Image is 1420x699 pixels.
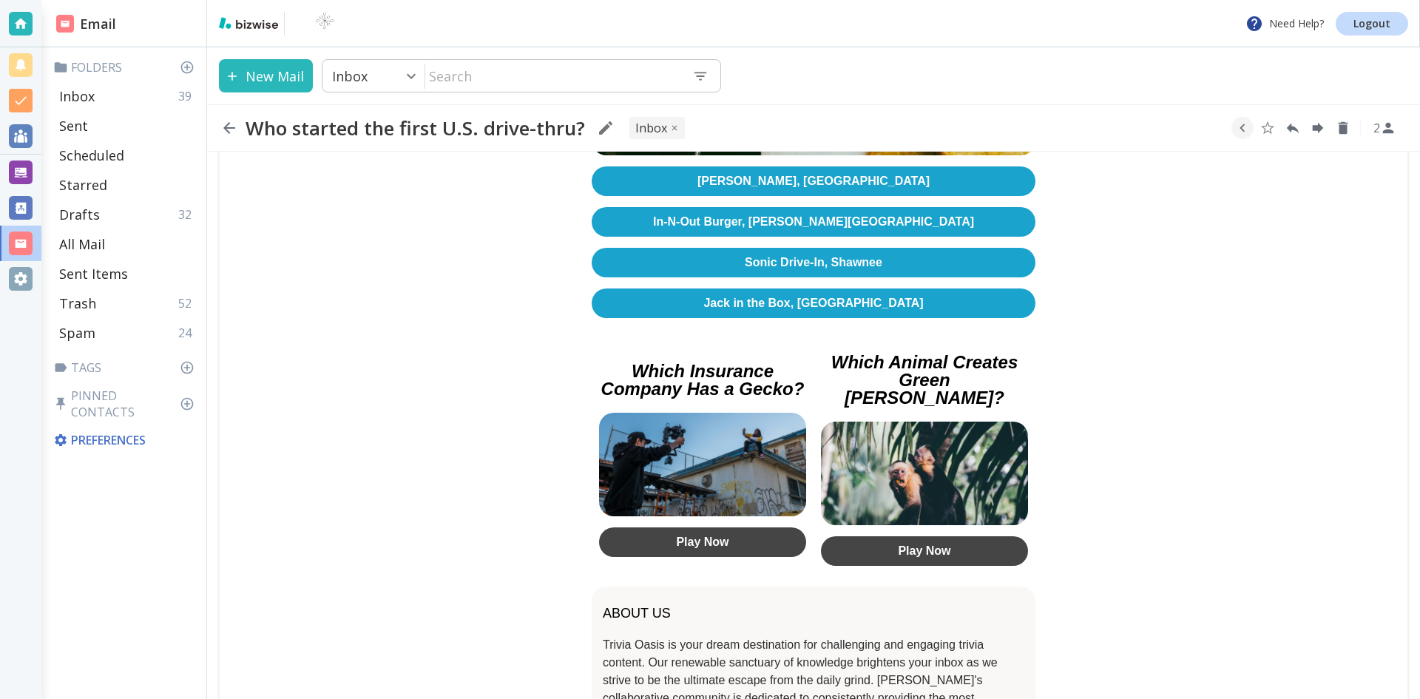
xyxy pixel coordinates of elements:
[178,325,197,341] p: 24
[59,87,95,105] p: Inbox
[59,206,100,223] p: Drafts
[1373,120,1380,136] p: 2
[53,200,200,229] div: Drafts32
[219,17,278,29] img: bizwise
[59,176,107,194] p: Starred
[332,67,368,85] p: Inbox
[178,206,197,223] p: 32
[53,229,200,259] div: All Mail
[1245,15,1324,33] p: Need Help?
[59,324,95,342] p: Spam
[53,59,200,75] p: Folders
[178,88,197,104] p: 39
[59,294,96,312] p: Trash
[53,288,200,318] div: Trash52
[1367,110,1402,146] button: See Participants
[50,426,200,454] div: Preferences
[1307,117,1329,139] button: Forward
[1282,117,1304,139] button: Reply
[1336,12,1408,36] a: Logout
[1353,18,1390,29] p: Logout
[59,265,128,283] p: Sent Items
[56,14,116,34] h2: Email
[53,81,200,111] div: Inbox39
[53,111,200,141] div: Sent
[1332,117,1354,139] button: Delete
[219,59,313,92] button: New Mail
[59,117,88,135] p: Sent
[246,116,585,140] h2: Who started the first U.S. drive-thru?
[425,61,680,91] input: Search
[53,259,200,288] div: Sent Items
[53,432,197,448] p: Preferences
[56,15,74,33] img: DashboardSidebarEmail.svg
[53,388,200,420] p: Pinned Contacts
[59,146,124,164] p: Scheduled
[53,359,200,376] p: Tags
[53,170,200,200] div: Starred
[59,235,105,253] p: All Mail
[53,141,200,170] div: Scheduled
[53,318,200,348] div: Spam24
[178,295,197,311] p: 52
[291,12,359,36] img: BioTech International
[635,120,667,136] p: INBOX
